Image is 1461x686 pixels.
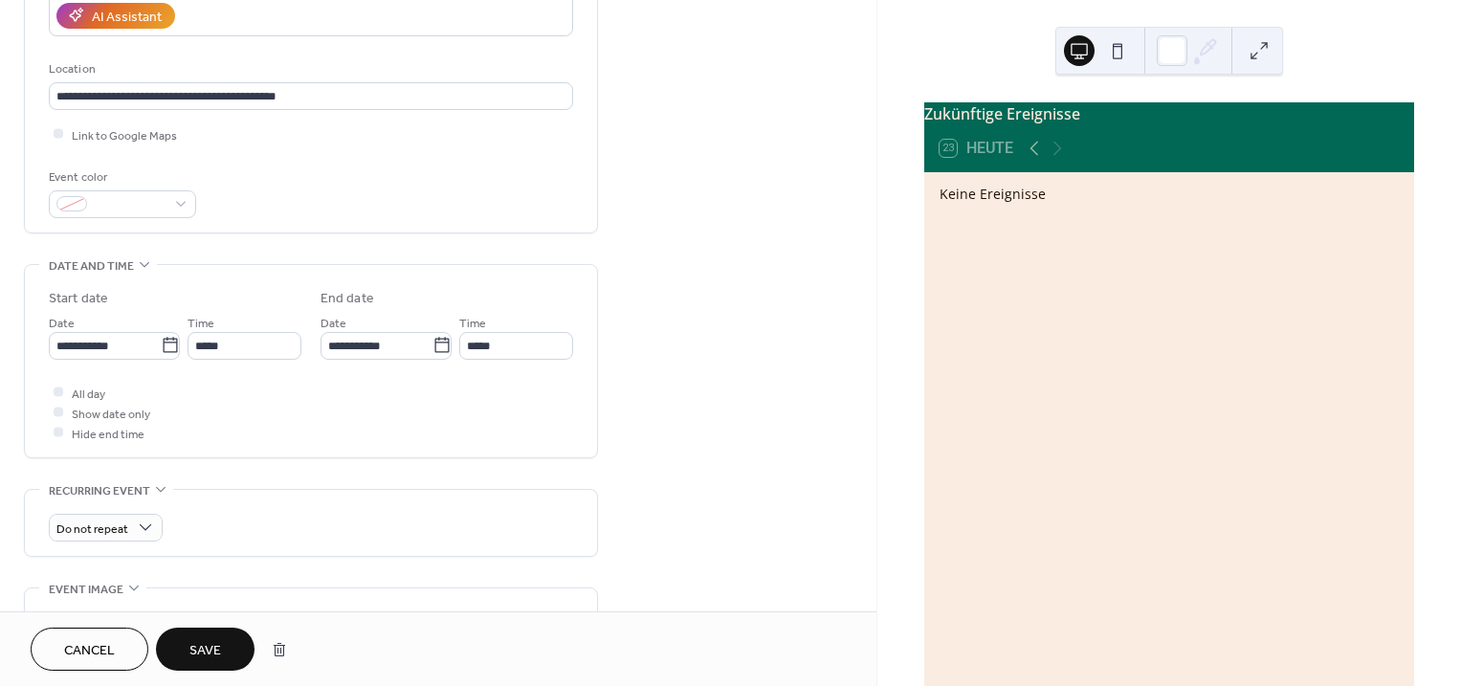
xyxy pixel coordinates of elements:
div: Zukünftige Ereignisse [924,102,1414,125]
span: Event image [49,580,123,600]
span: Show date only [72,404,150,424]
button: Save [156,628,255,671]
button: Cancel [31,628,148,671]
span: All day [72,384,105,404]
div: End date [321,289,374,309]
span: Date and time [49,256,134,277]
span: Time [188,313,214,333]
span: Date [49,313,75,333]
span: Hide end time [72,424,144,444]
button: AI Assistant [56,3,175,29]
span: Time [459,313,486,333]
div: Location [49,59,569,79]
span: Save [189,641,221,661]
div: Start date [49,289,108,309]
span: Recurring event [49,481,150,501]
div: Event color [49,167,192,188]
span: Do not repeat [56,518,128,540]
div: Keine Ereignisse [940,184,1399,204]
span: Cancel [64,641,115,661]
div: AI Assistant [92,7,162,27]
span: Link to Google Maps [72,125,177,145]
span: Date [321,313,346,333]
